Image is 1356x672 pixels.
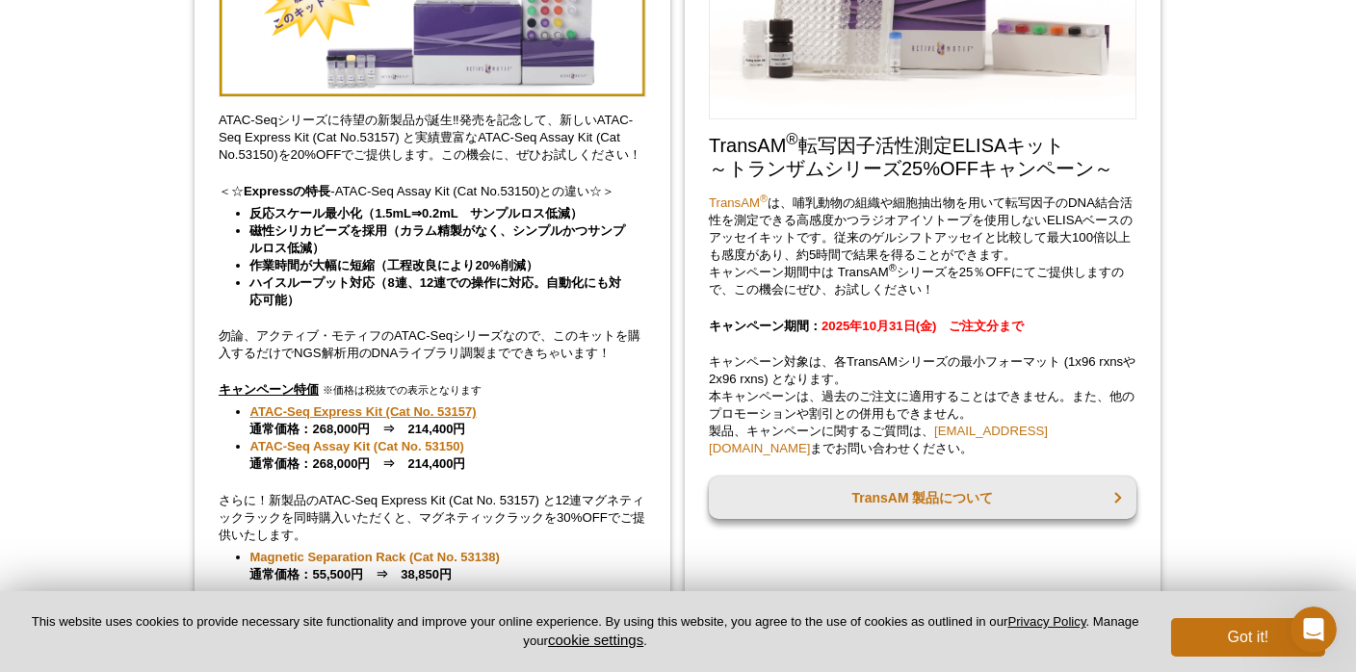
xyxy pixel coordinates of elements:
u: キャンペーン特価 [219,382,319,397]
sup: ® [786,130,797,148]
button: cookie settings [548,632,643,648]
strong: 通常価格：268,000円 ⇒ 214,400円 [250,404,477,436]
p: キャンペーン対象は、各TransAMシリーズの最小フォーマット (1x96 rxnsや2x96 rxns) となります。 本キャンペーンは、過去のご注文に適用することはできません。また、他のプロ... [709,353,1136,457]
span: 2025年10月31日(金) ご注文分まで [821,319,1024,333]
a: Magnetic Separation Rack (Cat No. 53138) [250,549,500,566]
span: ※価格は税抜での表示となります [323,384,482,396]
p: 勿論、アクティブ・モティフのATAC-Seqシリーズなので、このキットを購入するだけでNGS解析用のDNAライブラリ調製までできちゃいます！ [219,327,646,362]
p: さらに！新製品のATAC-Seq Express Kit (Cat No. 53157) と12連マグネティックラックを同時購入いただくと、マグネティックラックを30%OFFでご提供いたします。 [219,492,646,544]
sup: ® [760,192,768,203]
p: は、哺乳動物の組織や細胞抽出物を用いて転写因子のDNA結合活性を測定できる高感度かつラジオアイソトープを使用しないELISAベースのアッセイキットです。従来のゲルシフトアッセイと比較して最大10... [709,194,1136,298]
strong: 磁性シリカビーズを採用（カラム精製がなく、シンプルかつサンプルロス低減） [250,223,626,255]
strong: キャンペーン期間： [709,319,1024,333]
strong: 作業時間が大幅に短縮（工程改良により20%削減） [250,258,538,272]
strong: 通常価格：55,500円 ⇒ 38,850円 [250,550,500,582]
sup: ® [889,261,897,272]
strong: Expressの特長 [244,184,330,198]
a: TransAM® [709,195,768,210]
strong: ハイスループット対応（8連、12連での操作に対応。自動化にも対応可能） [250,275,622,307]
p: ＜☆ -ATAC-Seq Assay Kit (Cat No.53150)との違い☆＞ [219,183,646,200]
a: ATAC-Seq Assay Kit (Cat No. 53150) [250,438,464,455]
a: ATAC-Seq Express Kit (Cat No. 53157) [250,403,477,421]
p: This website uses cookies to provide necessary site functionality and improve your online experie... [31,613,1139,650]
p: ATAC-Seqシリーズに待望の新製品が誕生‼発売を記念して、新しいATAC-Seq Express Kit (Cat No.53157) と実績豊富なATAC-Seq Assay Kit (C... [219,112,646,164]
button: Got it! [1171,618,1325,657]
a: TransAM 製品について [709,477,1136,519]
h2: TransAM 転写因子活性測定ELISAキット ～トランザムシリーズ25%OFFキャンペーン～ [709,134,1136,180]
iframe: Intercom live chat [1291,607,1337,653]
strong: 反応スケール最小化（1.5mL⇒0.2mL サンプルロス低減） [250,206,584,220]
strong: 通常価格：268,000円 ⇒ 214,400円 [250,439,466,471]
a: Privacy Policy [1007,614,1085,629]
